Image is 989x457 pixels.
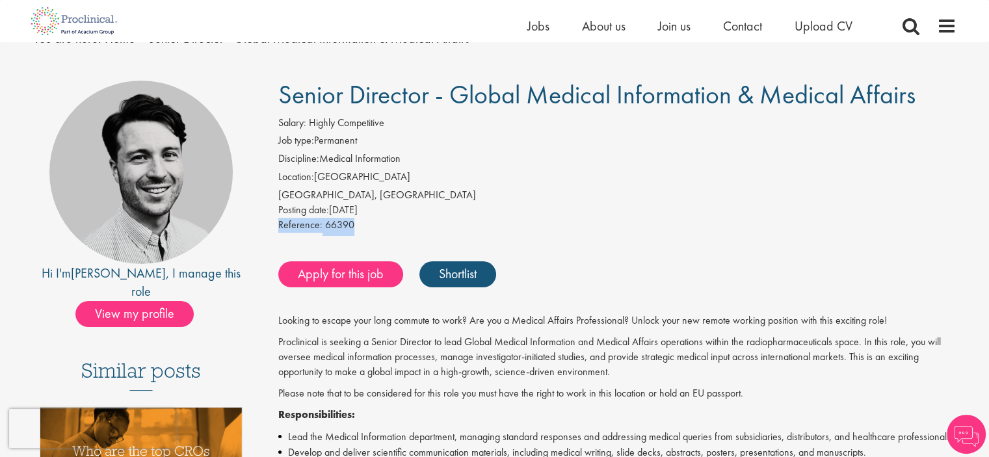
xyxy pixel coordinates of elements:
[278,116,306,131] label: Salary:
[278,313,956,328] p: Looking to escape your long commute to work? Are you a Medical Affairs Professional? Unlock your ...
[278,261,403,287] a: Apply for this job
[278,133,314,148] label: Job type:
[723,18,762,34] a: Contact
[81,359,201,391] h3: Similar posts
[278,151,319,166] label: Discipline:
[278,170,314,185] label: Location:
[75,304,207,320] a: View my profile
[947,415,986,454] img: Chatbot
[325,218,354,231] span: 66390
[278,203,956,218] div: [DATE]
[658,18,691,34] a: Join us
[419,261,496,287] a: Shortlist
[278,335,956,380] p: Proclinical is seeking a Senior Director to lead Global Medical Information and Medical Affairs o...
[527,18,549,34] a: Jobs
[71,265,166,281] a: [PERSON_NAME]
[278,203,329,216] span: Posting date:
[278,188,956,203] div: [GEOGRAPHIC_DATA], [GEOGRAPHIC_DATA]
[33,264,250,301] div: Hi I'm , I manage this role
[75,301,194,327] span: View my profile
[9,409,176,448] iframe: reCAPTCHA
[795,18,852,34] a: Upload CV
[309,116,384,129] span: Highly Competitive
[582,18,626,34] a: About us
[278,386,956,401] p: Please note that to be considered for this role you must have the right to work in this location ...
[278,133,956,151] li: Permanent
[278,78,916,111] span: Senior Director - Global Medical Information & Medical Affairs
[49,81,233,264] img: imeage of recruiter Thomas Pinnock
[278,151,956,170] li: Medical Information
[278,429,956,445] li: Lead the Medical Information department, managing standard responses and addressing medical queri...
[278,408,355,421] strong: Responsibilities:
[278,170,956,188] li: [GEOGRAPHIC_DATA]
[278,218,323,233] label: Reference:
